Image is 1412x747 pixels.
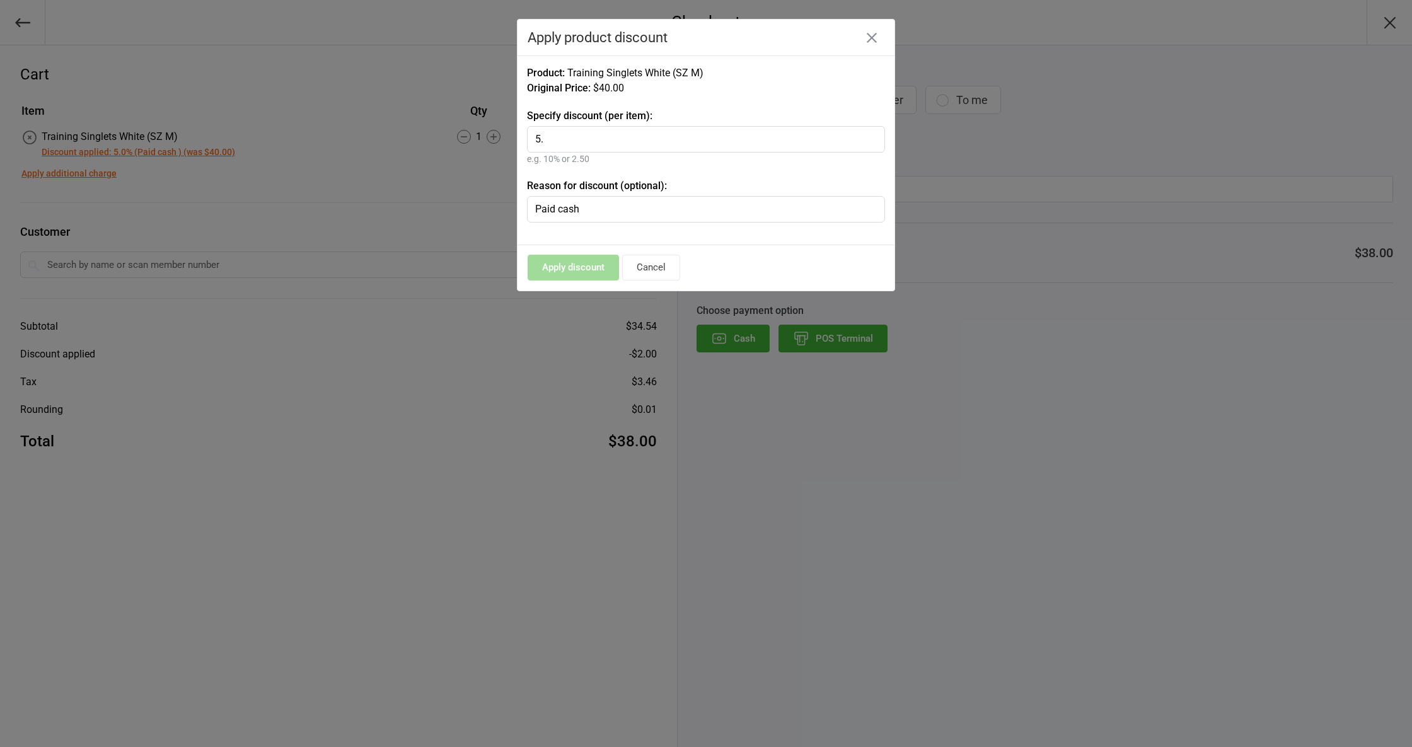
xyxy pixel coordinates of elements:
[527,178,885,194] label: Reason for discount (optional):
[527,82,591,94] span: Original Price:
[527,108,885,124] label: Specify discount (per item):
[527,153,885,166] div: e.g. 10% or 2.50
[527,66,885,81] div: Training Singlets White (SZ M)
[528,30,884,45] div: Apply product discount
[527,67,565,79] span: Product:
[622,255,680,281] button: Cancel
[527,81,885,96] div: $40.00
